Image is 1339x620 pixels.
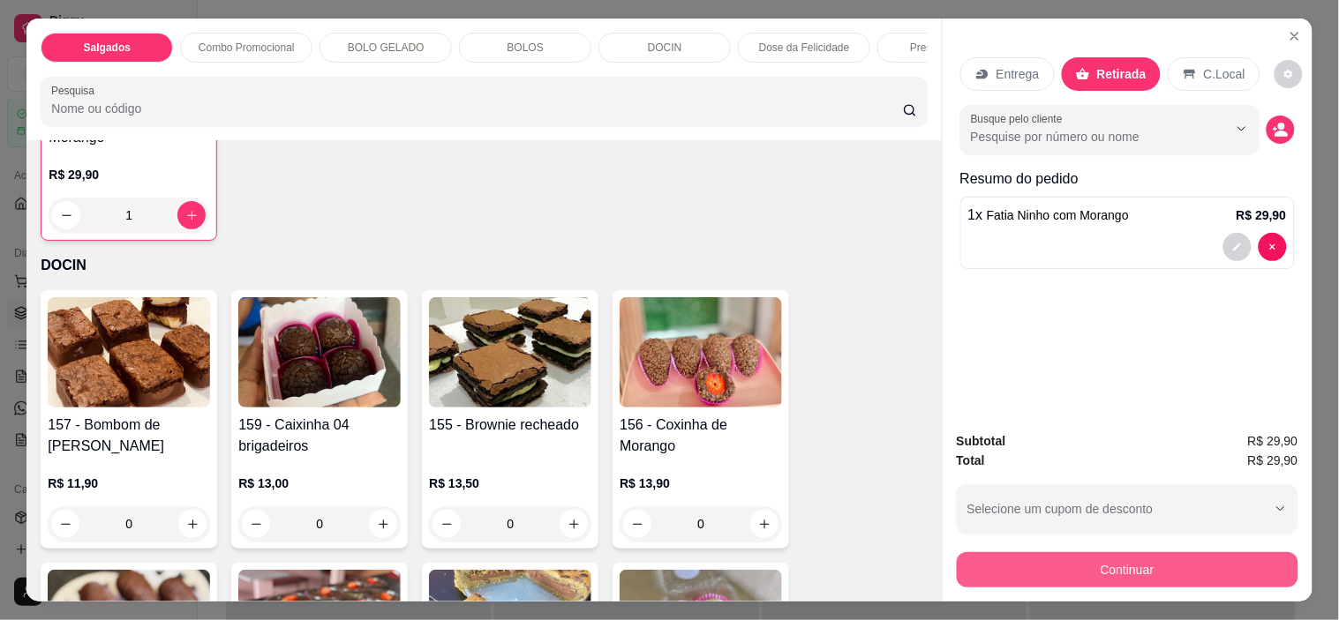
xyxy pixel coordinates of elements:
p: R$ 13,50 [429,474,591,492]
input: Busque pelo cliente [971,128,1200,146]
button: decrease-product-quantity [52,201,80,229]
button: Show suggestions [1228,115,1256,143]
button: decrease-product-quantity [623,510,651,538]
input: Pesquisa [51,100,903,117]
p: BOLOS [508,41,544,55]
p: DOCIN [41,255,927,276]
h4: 156 - Coxinha de Morango [620,415,782,457]
p: Dose da Felicidade [759,41,850,55]
p: Presenteáveis [910,41,977,55]
img: product-image [48,297,210,407]
button: increase-product-quantity [750,510,779,538]
h4: 159 - Caixinha 04 brigadeiros [238,415,401,457]
strong: Subtotal [957,434,1006,448]
p: Salgados [84,41,131,55]
button: increase-product-quantity [369,510,397,538]
span: R$ 29,90 [1248,451,1298,470]
p: Combo Promocional [199,41,295,55]
button: increase-product-quantity [177,201,206,229]
p: R$ 29,90 [1237,206,1287,224]
button: decrease-product-quantity [1259,233,1287,261]
p: R$ 11,90 [48,474,210,492]
p: DOCIN [648,41,682,55]
button: Continuar [957,552,1298,587]
p: 1 x [968,205,1129,226]
img: product-image [238,297,401,407]
p: BOLO GELADO [348,41,425,55]
p: R$ 29,90 [49,166,209,183]
p: Resumo do pedido [960,168,1295,190]
p: R$ 13,00 [238,474,401,492]
p: Entrega [997,65,1040,83]
button: decrease-product-quantity [1275,60,1303,88]
button: Close [1281,22,1309,50]
label: Pesquisa [51,83,101,98]
button: decrease-product-quantity [1267,116,1295,144]
p: R$ 13,90 [620,474,782,492]
img: product-image [429,297,591,407]
button: Selecione um cupom de desconto [957,484,1298,534]
img: product-image [620,297,782,407]
span: R$ 29,90 [1248,431,1298,451]
button: increase-product-quantity [560,510,588,538]
strong: Total [957,453,985,467]
p: C.Local [1204,65,1245,83]
button: decrease-product-quantity [51,510,79,538]
button: decrease-product-quantity [1223,233,1252,261]
h4: 157 - Bombom de [PERSON_NAME] [48,415,210,457]
button: decrease-product-quantity [433,510,461,538]
label: Busque pelo cliente [971,111,1069,126]
button: decrease-product-quantity [242,510,270,538]
h4: 155 - Brownie recheado [429,415,591,436]
button: increase-product-quantity [178,510,207,538]
p: Retirada [1097,65,1147,83]
span: Fatia Ninho com Morango [987,208,1129,222]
